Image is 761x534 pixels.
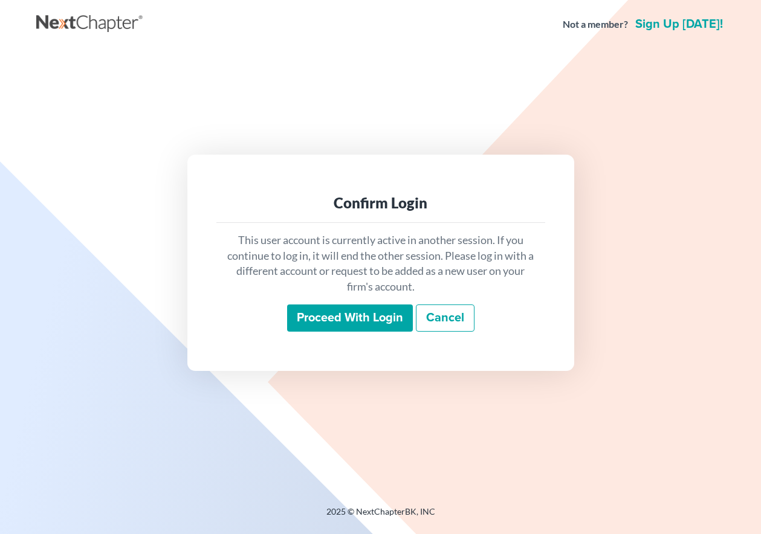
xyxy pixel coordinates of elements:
p: This user account is currently active in another session. If you continue to log in, it will end ... [226,233,536,295]
div: Confirm Login [226,193,536,213]
a: Cancel [416,304,474,332]
strong: Not a member? [563,18,628,31]
a: Sign up [DATE]! [633,18,725,30]
input: Proceed with login [287,304,413,332]
div: 2025 © NextChapterBK, INC [36,506,725,527]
